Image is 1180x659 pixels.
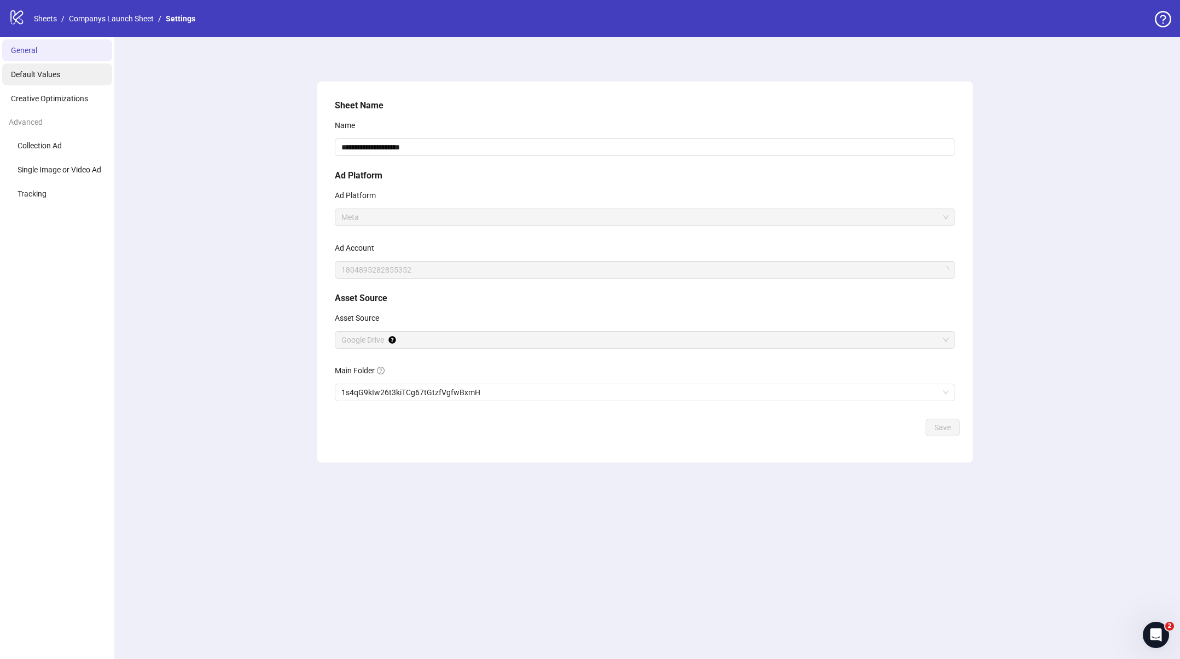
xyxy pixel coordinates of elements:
label: Name [335,117,362,134]
span: Default Values [11,70,60,79]
li: / [158,13,161,25]
label: Asset Source [335,309,386,327]
label: Main Folder [335,362,392,379]
h5: Sheet Name [335,99,955,112]
span: General [11,46,37,55]
span: 2 [1165,622,1174,631]
div: Tooltip anchor [387,335,397,345]
label: Ad Account [335,239,381,257]
a: Sheets [32,13,59,25]
span: Collection Ad [18,141,62,150]
span: Tracking [18,189,46,198]
span: Meta [341,209,949,226]
span: 1s4qG9kIw26t3kiTCg67tGtzfVgfwBxmH [341,384,949,401]
input: Name [335,138,955,156]
h5: Asset Source [335,292,955,305]
span: question-circle [1155,11,1171,27]
span: Single Image or Video Ad [18,165,101,174]
h5: Ad Platform [335,169,955,182]
span: Google Drive [341,332,949,348]
iframe: Intercom live chat [1143,622,1169,648]
label: Ad Platform [335,187,383,204]
span: loading [942,266,949,273]
button: Save [926,419,960,436]
span: question-circle [377,367,385,374]
a: Companys Launch Sheet [67,13,156,25]
a: Settings [164,13,197,25]
span: 1804895282855352 [341,262,949,278]
span: Creative Optimizations [11,94,88,103]
li: / [61,13,65,25]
